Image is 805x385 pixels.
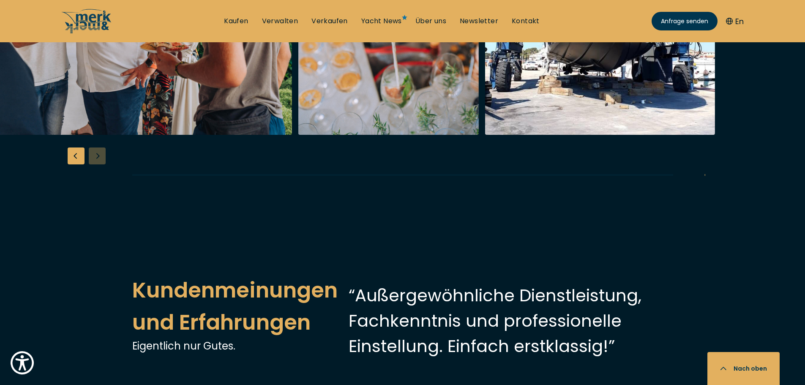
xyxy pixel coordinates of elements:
[652,12,718,30] a: Anfrage senden
[707,352,780,385] button: Nach oben
[224,16,248,26] a: Kaufen
[8,349,36,377] button: Show Accessibility Preferences
[132,339,349,353] p: Eigentlich nur Gutes.
[460,16,498,26] a: Newsletter
[512,16,540,26] a: Kontakt
[361,16,402,26] a: Yacht News
[349,283,673,359] p: “ Außergewöhnliche Dienstleistung, Fachkenntnis und professionelle Einstellung. Einfach erstklass...
[726,16,744,27] button: En
[661,17,708,26] span: Anfrage senden
[132,274,349,339] h2: Kundenmeinungen und Erfahrungen
[311,16,348,26] a: Verkaufen
[415,16,446,26] a: Über uns
[68,147,85,164] div: Previous slide
[262,16,298,26] a: Verwalten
